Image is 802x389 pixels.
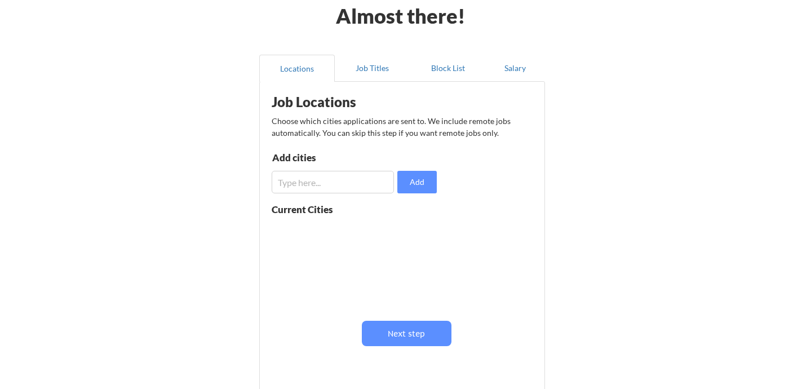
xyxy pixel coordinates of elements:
button: Salary [486,55,545,82]
div: Choose which cities applications are sent to. We include remote jobs automatically. You can skip ... [272,115,531,139]
button: Add [397,171,437,193]
div: Current Cities [272,205,357,214]
button: Next step [362,321,451,346]
div: Almost there! [322,6,479,26]
button: Block List [410,55,486,82]
input: Type here... [272,171,394,193]
button: Job Titles [335,55,410,82]
button: Locations [259,55,335,82]
div: Job Locations [272,95,414,109]
div: Add cities [272,153,389,162]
